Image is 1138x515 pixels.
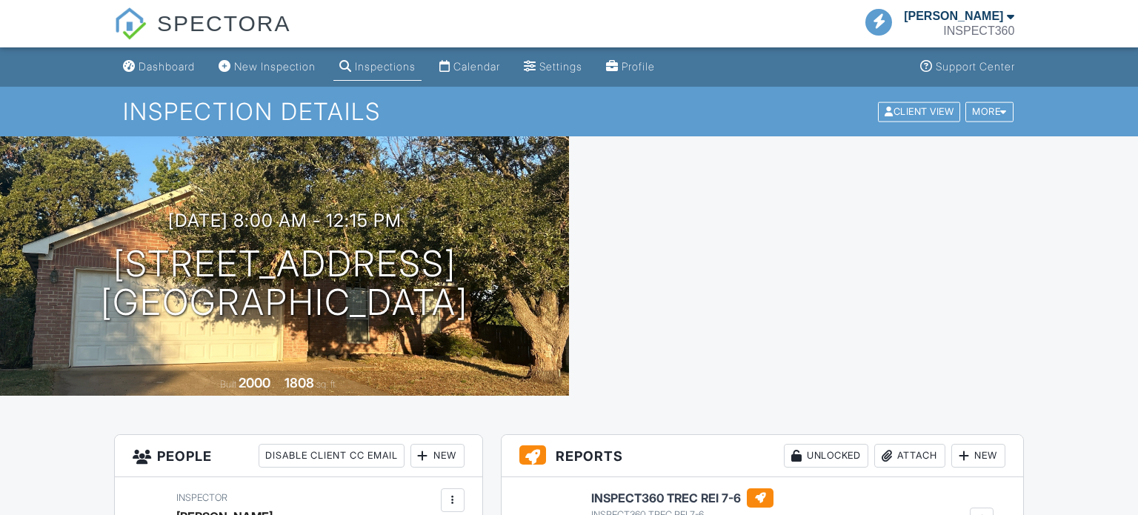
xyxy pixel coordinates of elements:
[874,444,945,468] div: Attach
[114,22,291,50] a: SPECTORA
[410,444,465,468] div: New
[622,60,655,73] div: Profile
[316,379,337,390] span: sq. ft.
[591,488,773,508] h6: INSPECT360 TREC REI 7-6
[139,60,195,73] div: Dashboard
[878,102,960,122] div: Client View
[220,379,236,390] span: Built
[115,435,482,477] h3: People
[433,53,506,81] a: Calendar
[123,99,1014,124] h1: Inspection Details
[936,60,1015,73] div: Support Center
[157,7,291,39] span: SPECTORA
[876,105,964,116] a: Client View
[502,435,1024,477] h3: Reports
[234,60,316,73] div: New Inspection
[101,245,468,323] h1: [STREET_ADDRESS] [GEOGRAPHIC_DATA]
[168,210,402,230] h3: [DATE] 8:00 am - 12:15 pm
[355,60,416,73] div: Inspections
[114,7,147,40] img: The Best Home Inspection Software - Spectora
[904,9,1003,24] div: [PERSON_NAME]
[914,53,1021,81] a: Support Center
[333,53,422,81] a: Inspections
[284,375,314,391] div: 1808
[965,102,1014,122] div: More
[453,60,500,73] div: Calendar
[784,444,868,468] div: Unlocked
[259,444,405,468] div: Disable Client CC Email
[239,375,270,391] div: 2000
[117,53,201,81] a: Dashboard
[213,53,322,81] a: New Inspection
[943,24,1014,39] div: INSPECT360
[518,53,588,81] a: Settings
[539,60,582,73] div: Settings
[600,53,661,81] a: Profile
[176,492,227,503] span: Inspector
[951,444,1005,468] div: New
